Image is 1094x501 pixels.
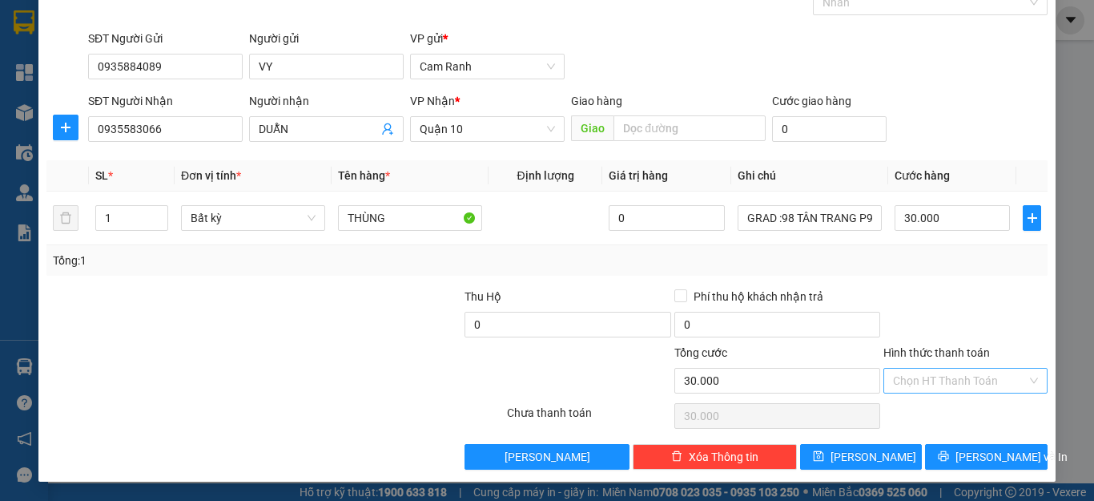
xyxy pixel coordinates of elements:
span: delete [671,450,682,463]
button: delete [53,205,78,231]
span: Thu Hộ [465,290,501,303]
b: Hòa [GEOGRAPHIC_DATA] [20,103,106,179]
span: save [813,450,824,463]
div: SĐT Người Nhận [88,92,243,110]
b: Gửi khách hàng [125,23,185,99]
span: SL [95,169,108,182]
span: user-add [381,123,394,135]
span: printer [938,450,949,463]
span: [PERSON_NAME] và In [955,448,1068,466]
b: [DOMAIN_NAME] [183,61,268,74]
span: Cam Ranh [420,55,555,79]
span: plus [1024,212,1040,224]
span: Đơn vị tính [181,169,241,182]
input: Ghi Chú [738,205,882,231]
span: Giao hàng [571,95,622,107]
button: deleteXóa Thông tin [633,444,797,470]
span: Giao [571,115,613,141]
div: Người nhận [249,92,404,110]
div: Người gửi [249,30,404,47]
input: VD: Bàn, Ghế [338,205,482,231]
span: Xóa Thông tin [689,448,758,466]
button: plus [1023,205,1041,231]
div: SĐT Người Gửi [88,30,243,47]
span: Giá trị hàng [609,169,668,182]
div: VP gửi [410,30,565,47]
span: Bất kỳ [191,206,316,230]
li: (c) 2017 [183,76,268,96]
span: Quận 10 [420,117,555,141]
span: Phí thu hộ khách nhận trả [687,288,830,305]
img: logo.jpg [222,20,260,59]
span: VP Nhận [410,95,455,107]
span: [PERSON_NAME] [505,448,590,466]
button: plus [53,115,78,140]
button: [PERSON_NAME] [465,444,629,470]
span: plus [54,121,78,134]
label: Cước giao hàng [772,95,851,107]
div: Chưa thanh toán [505,404,673,432]
span: Định lượng [517,169,573,182]
span: Cước hàng [895,169,950,182]
span: Tổng cước [674,346,727,359]
button: save[PERSON_NAME] [800,444,923,470]
input: Dọc đường [613,115,766,141]
span: Tên hàng [338,169,390,182]
th: Ghi chú [731,160,888,192]
input: Cước giao hàng [772,116,887,142]
button: printer[PERSON_NAME] và In [925,444,1048,470]
span: [PERSON_NAME] [831,448,916,466]
input: 0 [609,205,724,231]
label: Hình thức thanh toán [883,346,990,359]
div: Tổng: 1 [53,252,424,269]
